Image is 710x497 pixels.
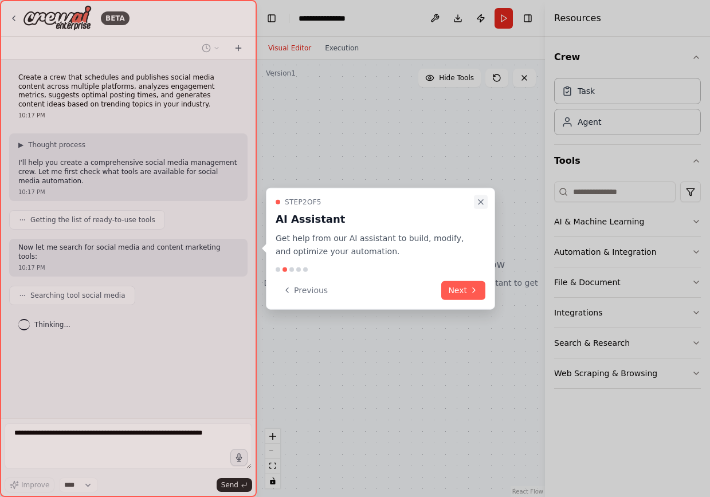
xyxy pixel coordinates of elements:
button: Previous [276,281,335,299]
button: Hide left sidebar [264,10,280,26]
h3: AI Assistant [276,211,472,227]
button: Close walkthrough [474,195,488,209]
button: Next [441,281,485,299]
span: Step 2 of 5 [285,198,321,207]
p: Get help from our AI assistant to build, modify, and optimize your automation. [276,232,472,258]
